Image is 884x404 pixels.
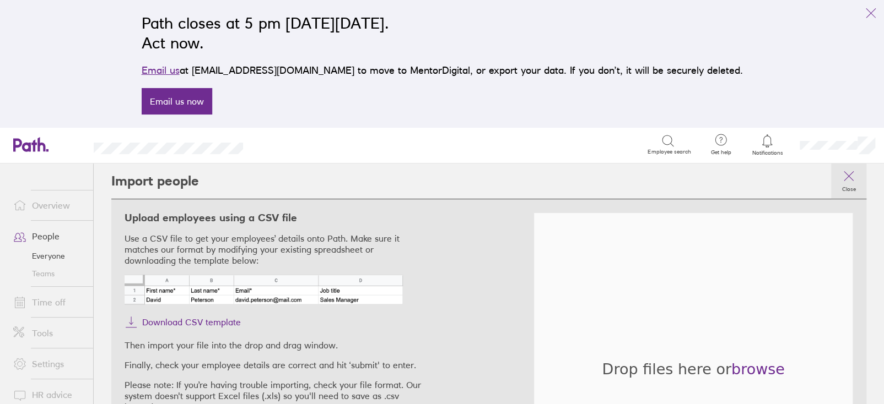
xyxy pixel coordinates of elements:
span: Employee search [648,149,691,155]
p: Then import your file into the drop and drag window. [125,340,424,351]
span: Get help [703,149,739,156]
a: Teams [4,265,93,282]
a: Everyone [4,247,93,265]
span: Notifications [750,150,785,156]
a: Tools [4,322,93,344]
h2: Path closes at 5 pm [DATE][DATE]. Act now. [142,13,743,53]
button: Download CSV template [125,313,241,331]
a: Time off [4,291,93,313]
div: Drop files here or [594,347,793,380]
p: at [EMAIL_ADDRESS][DOMAIN_NAME] to move to MentorDigital, or export your data. If you don’t, it w... [142,63,743,78]
span: Download CSV template [142,313,241,331]
a: Notifications [750,133,785,156]
a: Close [831,163,866,199]
a: Settings [4,353,93,375]
label: Close [836,183,863,193]
a: Overview [4,194,93,216]
h3: Upload employees using a CSV file [125,212,424,224]
div: Search [273,139,301,149]
p: Use a CSV file to get your employees’ details onto Path. Make sure it matches our format by modif... [125,233,424,266]
img: ImportPeople.f746191d.png [125,275,403,304]
a: Email us [142,64,180,76]
h2: Import people [111,163,199,199]
button: browse [731,362,785,376]
a: Email us now [142,88,212,114]
p: Finally, check your employee details are correct and hit ‘submit' to enter. [125,359,424,370]
a: People [4,225,93,247]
